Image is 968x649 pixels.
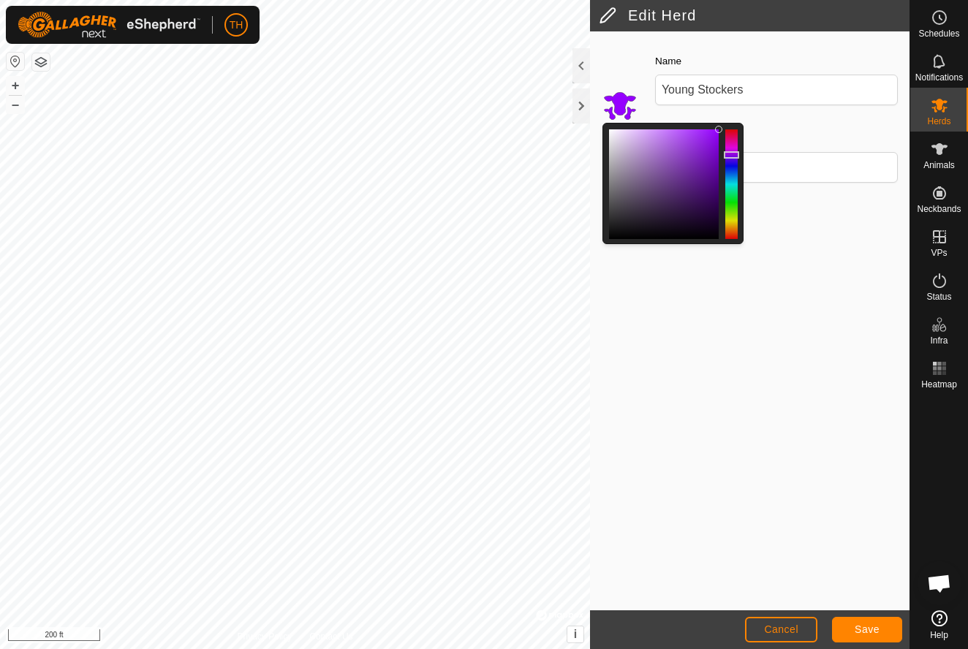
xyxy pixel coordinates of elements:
[567,626,583,642] button: i
[917,205,961,213] span: Neckbands
[32,53,50,71] button: Map Layers
[915,73,963,82] span: Notifications
[923,161,955,170] span: Animals
[918,29,959,38] span: Schedules
[655,54,681,69] label: Name
[7,53,24,70] button: Reset Map
[910,604,968,645] a: Help
[921,380,957,389] span: Heatmap
[930,631,948,639] span: Help
[931,248,947,257] span: VPs
[855,623,880,635] span: Save
[926,292,951,301] span: Status
[7,96,24,113] button: –
[832,617,902,642] button: Save
[7,77,24,94] button: +
[309,630,352,643] a: Contact Us
[230,18,243,33] span: TH
[574,628,577,640] span: i
[930,336,948,345] span: Infra
[745,617,817,642] button: Cancel
[18,12,200,38] img: Gallagher Logo
[764,623,798,635] span: Cancel
[238,630,292,643] a: Privacy Policy
[599,7,910,24] h2: Edit Herd
[918,561,961,605] div: Open chat
[927,117,950,126] span: Herds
